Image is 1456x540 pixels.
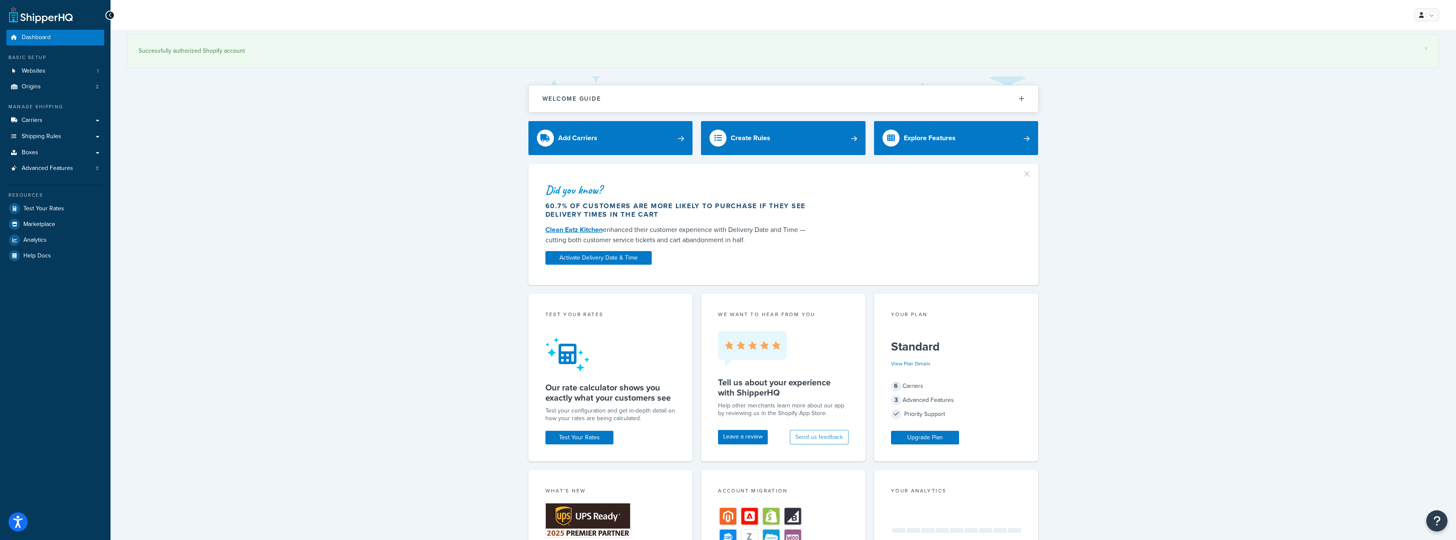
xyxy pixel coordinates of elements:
a: Carriers [6,113,104,128]
a: Test Your Rates [545,431,613,444]
button: Open Resource Center [1426,510,1447,532]
span: 6 [891,381,901,391]
span: Test Your Rates [23,205,64,212]
div: Test your rates [545,311,676,320]
h5: Tell us about your experience with ShipperHQ [718,377,849,398]
a: Advanced Features3 [6,161,104,176]
h2: Welcome Guide [542,96,601,102]
span: Shipping Rules [22,133,61,140]
span: Analytics [23,237,47,244]
div: Carriers [891,380,1022,392]
a: Origins2 [6,79,104,95]
li: Websites [6,63,104,79]
a: Clean Eatz Kitchen [545,225,603,235]
div: Account Migration [718,487,849,497]
a: Shipping Rules [6,129,104,144]
a: Analytics [6,232,104,248]
div: Did you know? [545,184,814,196]
button: Send us feedback [790,430,849,444]
a: Test Your Rates [6,201,104,216]
div: Priority Support [891,408,1022,420]
div: Test your configuration and get in-depth detail on how your rates are being calculated. [545,407,676,422]
div: Add Carriers [558,132,597,144]
a: Leave a review [718,430,768,444]
li: Advanced Features [6,161,104,176]
div: Your Plan [891,311,1022,320]
span: Advanced Features [22,165,73,172]
div: Create Rules [731,132,770,144]
span: Dashboard [22,34,51,41]
div: Explore Features [904,132,956,144]
a: Boxes [6,145,104,161]
a: Upgrade Plan [891,431,959,444]
p: Help other merchants learn more about our app by reviewing us in the Shopify App Store. [718,402,849,417]
a: Websites1 [6,63,104,79]
div: Resources [6,192,104,199]
div: 60.7% of customers are more likely to purchase if they see delivery times in the cart [545,202,814,219]
span: Boxes [22,149,38,156]
button: Welcome Guide [529,85,1038,112]
div: Your Analytics [891,487,1022,497]
p: we want to hear from you [718,311,849,318]
a: Marketplace [6,217,104,232]
h5: Standard [891,340,1022,353]
a: × [1425,45,1428,52]
li: Origins [6,79,104,95]
span: Websites [22,68,45,75]
div: Successfully authorized Shopify account [139,45,1428,57]
div: What's New [545,487,676,497]
span: 3 [96,165,99,172]
div: Advanced Features [891,394,1022,406]
span: Carriers [22,117,43,124]
a: Add Carriers [528,121,693,155]
span: Origins [22,83,41,90]
span: Marketplace [23,221,55,228]
span: Help Docs [23,252,51,260]
div: Manage Shipping [6,103,104,110]
h5: Our rate calculator shows you exactly what your customers see [545,382,676,403]
a: Explore Features [874,121,1039,155]
span: 3 [891,395,901,405]
div: enhanced their customer experience with Delivery Date and Time — cutting both customer service ti... [545,225,814,245]
a: Help Docs [6,248,104,263]
span: 2 [96,83,99,90]
a: Create Rules [701,121,866,155]
a: View Plan Details [891,360,931,368]
a: Activate Delivery Date & Time [545,251,652,265]
span: 1 [97,68,99,75]
a: Dashboard [6,30,104,45]
div: Basic Setup [6,54,104,61]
